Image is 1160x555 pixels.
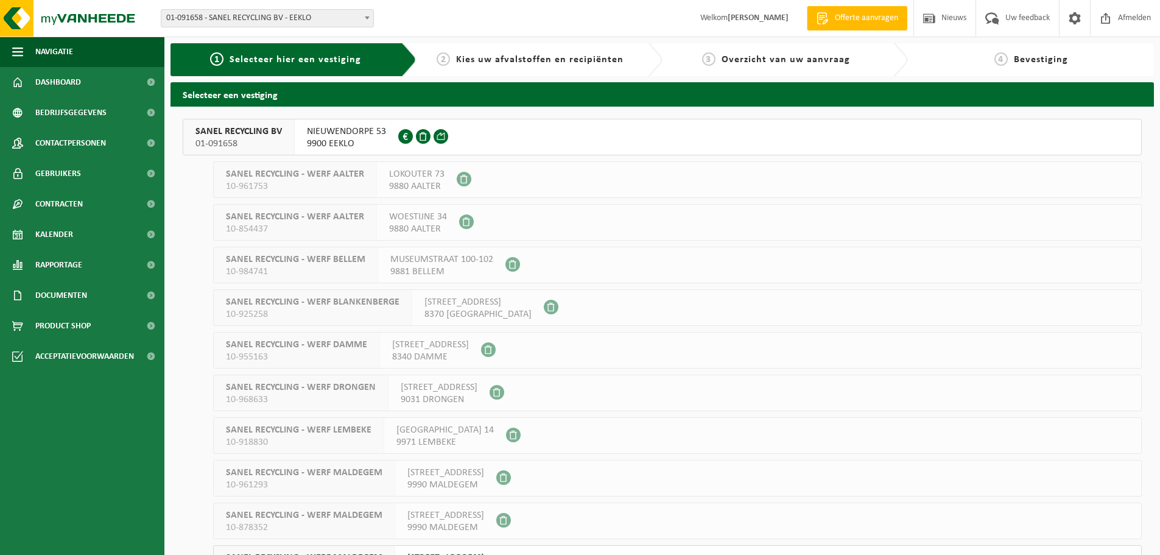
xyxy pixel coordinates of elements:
[401,381,477,394] span: [STREET_ADDRESS]
[226,296,399,308] span: SANEL RECYCLING - WERF BLANKENBERGE
[226,180,364,193] span: 10-961753
[35,219,73,250] span: Kalender
[722,55,850,65] span: Overzicht van uw aanvraag
[226,521,382,534] span: 10-878352
[728,13,789,23] strong: [PERSON_NAME]
[161,9,374,27] span: 01-091658 - SANEL RECYCLING BV - EEKLO
[226,168,364,180] span: SANEL RECYCLING - WERF AALTER
[226,308,399,320] span: 10-925258
[35,97,107,128] span: Bedrijfsgegevens
[456,55,624,65] span: Kies uw afvalstoffen en recipiënten
[407,521,484,534] span: 9990 MALDEGEM
[210,52,223,66] span: 1
[226,223,364,235] span: 10-854437
[226,394,376,406] span: 10-968633
[437,52,450,66] span: 2
[389,168,445,180] span: LOKOUTER 73
[407,509,484,521] span: [STREET_ADDRESS]
[226,339,367,351] span: SANEL RECYCLING - WERF DAMME
[389,223,447,235] span: 9880 AALTER
[226,479,382,491] span: 10-961293
[226,253,365,266] span: SANEL RECYCLING - WERF BELLEM
[183,119,1142,155] button: SANEL RECYCLING BV 01-091658 NIEUWENDORPE 539900 EEKLO
[226,266,365,278] span: 10-984741
[35,311,91,341] span: Product Shop
[396,436,494,448] span: 9971 LEMBEKE
[390,266,493,278] span: 9881 BELLEM
[226,351,367,363] span: 10-955163
[407,479,484,491] span: 9990 MALDEGEM
[35,158,81,189] span: Gebruikers
[389,180,445,193] span: 9880 AALTER
[392,351,469,363] span: 8340 DAMME
[226,436,371,448] span: 10-918830
[832,12,901,24] span: Offerte aanvragen
[424,308,532,320] span: 8370 [GEOGRAPHIC_DATA]
[396,424,494,436] span: [GEOGRAPHIC_DATA] 14
[389,211,447,223] span: WOESTIJNE 34
[35,189,83,219] span: Contracten
[35,280,87,311] span: Documenten
[195,125,282,138] span: SANEL RECYCLING BV
[230,55,361,65] span: Selecteer hier een vestiging
[35,341,134,372] span: Acceptatievoorwaarden
[390,253,493,266] span: MUSEUMSTRAAT 100-102
[226,381,376,394] span: SANEL RECYCLING - WERF DRONGEN
[401,394,477,406] span: 9031 DRONGEN
[307,125,386,138] span: NIEUWENDORPE 53
[35,67,81,97] span: Dashboard
[35,128,106,158] span: Contactpersonen
[424,296,532,308] span: [STREET_ADDRESS]
[35,37,73,67] span: Navigatie
[35,250,82,280] span: Rapportage
[226,211,364,223] span: SANEL RECYCLING - WERF AALTER
[226,424,371,436] span: SANEL RECYCLING - WERF LEMBEKE
[807,6,907,30] a: Offerte aanvragen
[407,467,484,479] span: [STREET_ADDRESS]
[226,509,382,521] span: SANEL RECYCLING - WERF MALDEGEM
[195,138,282,150] span: 01-091658
[1014,55,1068,65] span: Bevestiging
[702,52,715,66] span: 3
[392,339,469,351] span: [STREET_ADDRESS]
[161,10,373,27] span: 01-091658 - SANEL RECYCLING BV - EEKLO
[170,82,1154,106] h2: Selecteer een vestiging
[307,138,386,150] span: 9900 EEKLO
[226,467,382,479] span: SANEL RECYCLING - WERF MALDEGEM
[994,52,1008,66] span: 4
